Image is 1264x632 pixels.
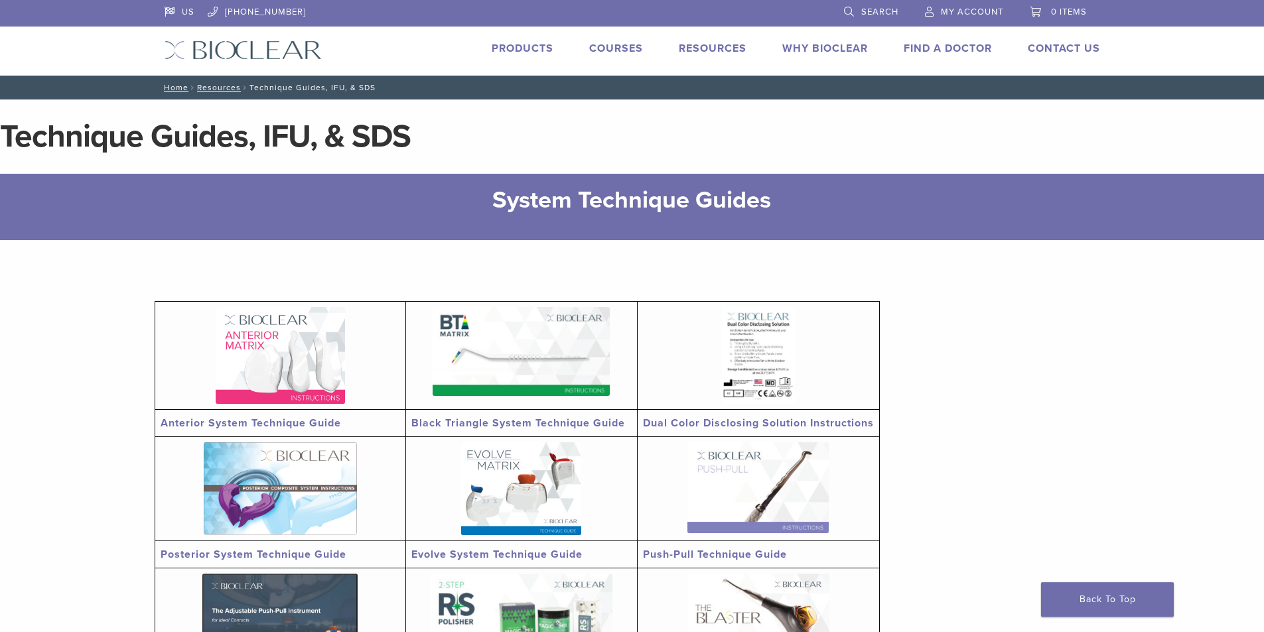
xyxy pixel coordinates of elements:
span: / [188,84,197,91]
a: Push-Pull Technique Guide [643,548,787,561]
a: Dual Color Disclosing Solution Instructions [643,416,874,430]
a: Resources [197,83,241,92]
span: / [241,84,249,91]
h2: System Technique Guides [221,184,1044,216]
a: Back To Top [1041,582,1174,617]
img: Bioclear [165,40,322,60]
a: Courses [589,42,643,55]
a: Find A Doctor [904,42,992,55]
a: Black Triangle System Technique Guide [411,416,625,430]
a: Home [160,83,188,92]
a: Products [492,42,553,55]
span: Search [861,7,898,17]
a: Anterior System Technique Guide [161,416,341,430]
a: Posterior System Technique Guide [161,548,346,561]
a: Evolve System Technique Guide [411,548,583,561]
span: My Account [941,7,1003,17]
a: Contact Us [1028,42,1100,55]
nav: Technique Guides, IFU, & SDS [155,76,1110,99]
a: Resources [679,42,746,55]
a: Why Bioclear [782,42,868,55]
span: 0 items [1051,7,1087,17]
